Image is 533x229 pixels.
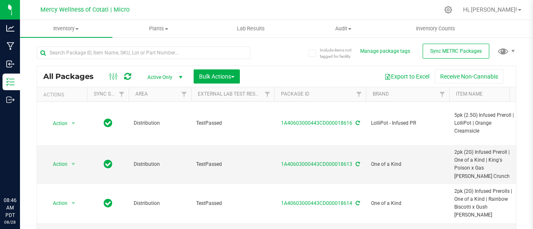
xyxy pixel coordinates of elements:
[43,92,84,98] div: Actions
[354,161,360,167] span: Sync from Compliance System
[199,73,234,80] span: Bulk Actions
[94,91,126,97] a: Sync Status
[4,219,16,225] p: 08/28
[443,6,453,14] div: Manage settings
[104,117,112,129] span: In Sync
[281,120,352,126] a: 1A40603000443CD000018616
[6,96,15,104] inline-svg: Outbound
[198,91,263,97] a: External Lab Test Result
[371,199,444,207] span: One of a Kind
[112,20,205,37] a: Plants
[104,197,112,209] span: In Sync
[6,78,15,86] inline-svg: Inventory
[113,25,204,32] span: Plants
[430,48,482,54] span: Sync METRC Packages
[45,118,68,129] span: Action
[20,25,112,32] span: Inventory
[134,119,186,127] span: Distribution
[194,69,240,84] button: Bulk Actions
[373,91,389,97] a: Brand
[371,119,444,127] span: LolliPot - Infused PR
[454,148,517,180] span: 2pk (2G) Infused Preroll | One of a Kind | King's Poison x Gas [PERSON_NAME] Crunch
[354,120,360,126] span: Sync from Compliance System
[360,48,410,55] button: Manage package tags
[68,118,79,129] span: select
[389,20,482,37] a: Inventory Counts
[6,60,15,68] inline-svg: Inbound
[6,42,15,50] inline-svg: Manufacturing
[196,160,269,168] span: TestPassed
[352,87,366,101] a: Filter
[104,158,112,170] span: In Sync
[297,25,389,32] span: Audit
[379,69,435,84] button: Export to Excel
[371,160,444,168] span: One of a Kind
[463,6,517,13] span: Hi, [PERSON_NAME]!
[405,25,466,32] span: Inventory Counts
[37,47,250,59] input: Search Package ID, Item Name, SKU, Lot or Part Number...
[4,197,16,219] p: 08:46 AM PDT
[261,87,274,101] a: Filter
[454,111,517,135] span: 5pk (2.5G) Infused Preroll | LolliPot | Orange Creamsicle
[68,197,79,209] span: select
[196,199,269,207] span: TestPassed
[6,24,15,32] inline-svg: Analytics
[435,69,503,84] button: Receive Non-Cannabis
[40,6,130,13] span: Mercy Wellness of Cotati | Micro
[226,25,276,32] span: Lab Results
[135,91,148,97] a: Area
[281,200,352,206] a: 1A40603000443CD000018614
[45,158,68,170] span: Action
[454,187,517,219] span: 2pk (2G) Infused Prerolls | One of a Kind | Rainbow Biscotti x Gush [PERSON_NAME]
[281,91,309,97] a: Package ID
[354,200,360,206] span: Sync from Compliance System
[508,87,522,101] a: Filter
[177,87,191,101] a: Filter
[43,72,102,81] span: All Packages
[423,44,489,59] button: Sync METRC Packages
[8,163,33,187] iframe: Resource center
[196,119,269,127] span: TestPassed
[436,87,449,101] a: Filter
[297,20,389,37] a: Audit
[45,197,68,209] span: Action
[115,87,129,101] a: Filter
[320,47,361,59] span: Include items not tagged for facility
[68,158,79,170] span: select
[456,91,483,97] a: Item Name
[20,20,112,37] a: Inventory
[134,160,186,168] span: Distribution
[134,199,186,207] span: Distribution
[205,20,297,37] a: Lab Results
[281,161,352,167] a: 1A40603000443CD000018613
